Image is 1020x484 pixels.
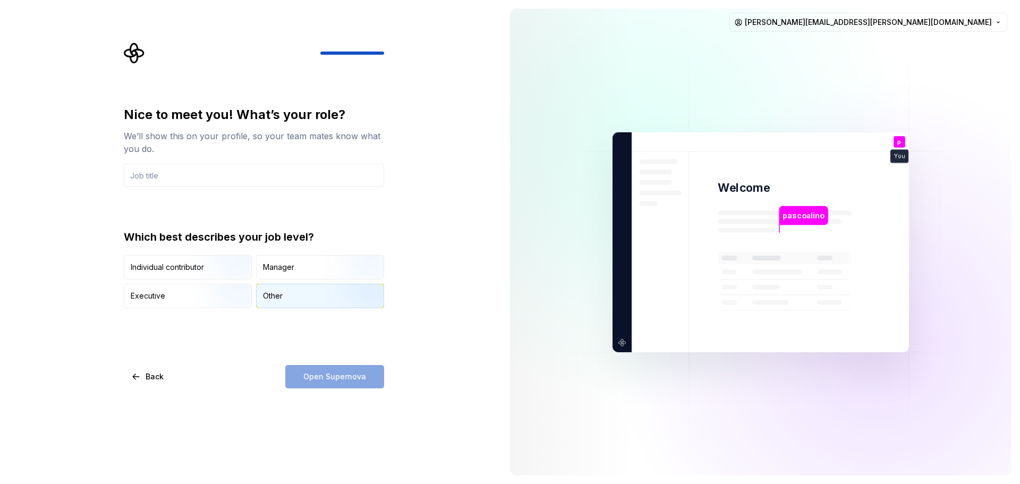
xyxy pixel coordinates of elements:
div: Nice to meet you! What’s your role? [124,106,384,123]
p: Welcome [718,180,770,196]
input: Job title [124,164,384,187]
div: Executive [131,291,165,301]
div: Manager [263,262,294,273]
span: Back [146,371,164,382]
button: [PERSON_NAME][EMAIL_ADDRESS][PERSON_NAME][DOMAIN_NAME] [729,13,1007,32]
div: Other [263,291,283,301]
span: [PERSON_NAME][EMAIL_ADDRESS][PERSON_NAME][DOMAIN_NAME] [745,17,992,28]
div: We’ll show this on your profile, so your team mates know what you do. [124,130,384,155]
p: You [894,153,905,159]
button: Back [124,365,173,388]
svg: Supernova Logo [124,43,145,64]
p: p [897,139,901,145]
div: Individual contributor [131,262,204,273]
p: pascoalino [783,209,824,221]
div: Which best describes your job level? [124,230,384,244]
